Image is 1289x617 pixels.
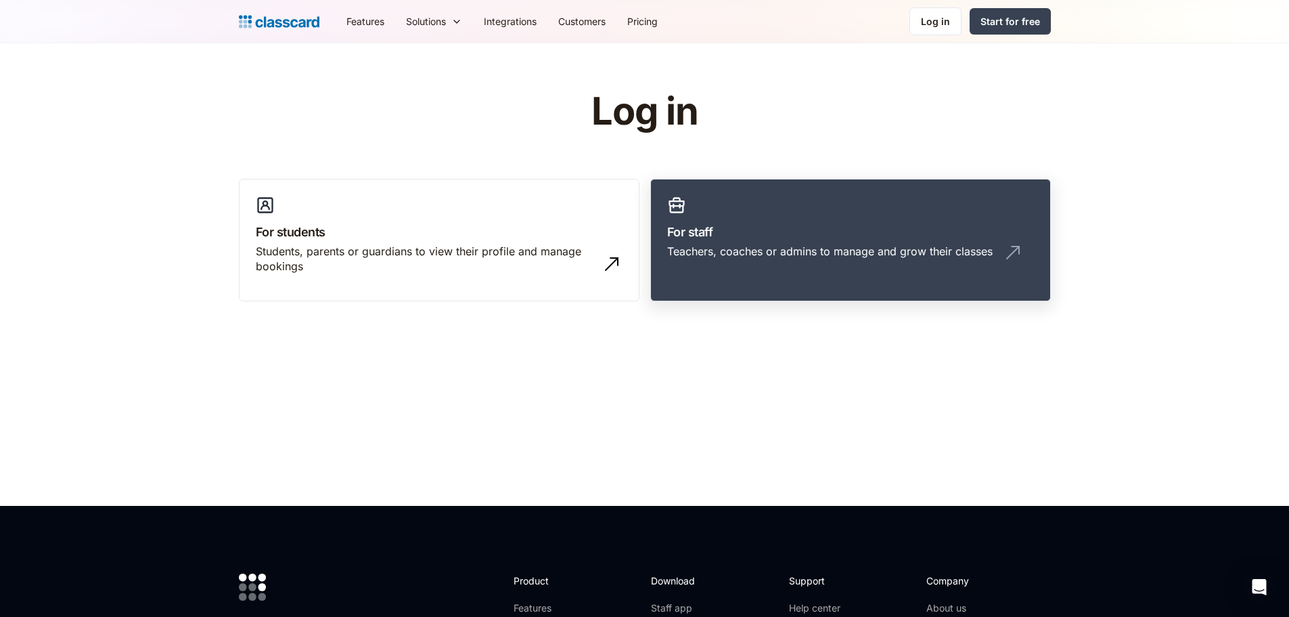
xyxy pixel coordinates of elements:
[921,14,950,28] div: Log in
[473,6,547,37] a: Integrations
[667,244,993,259] div: Teachers, coaches or admins to manage and grow their classes
[547,6,616,37] a: Customers
[789,574,844,588] h2: Support
[430,91,859,133] h1: Log in
[926,574,1016,588] h2: Company
[514,574,586,588] h2: Product
[909,7,962,35] a: Log in
[239,12,319,31] a: Logo
[789,601,844,615] a: Help center
[650,179,1051,302] a: For staffTeachers, coaches or admins to manage and grow their classes
[395,6,473,37] div: Solutions
[256,223,623,241] h3: For students
[239,179,639,302] a: For studentsStudents, parents or guardians to view their profile and manage bookings
[616,6,669,37] a: Pricing
[970,8,1051,35] a: Start for free
[256,244,595,274] div: Students, parents or guardians to view their profile and manage bookings
[514,601,586,615] a: Features
[651,601,706,615] a: Staff app
[1243,571,1275,603] div: Open Intercom Messenger
[651,574,706,588] h2: Download
[926,601,1016,615] a: About us
[406,14,446,28] div: Solutions
[980,14,1040,28] div: Start for free
[336,6,395,37] a: Features
[667,223,1034,241] h3: For staff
